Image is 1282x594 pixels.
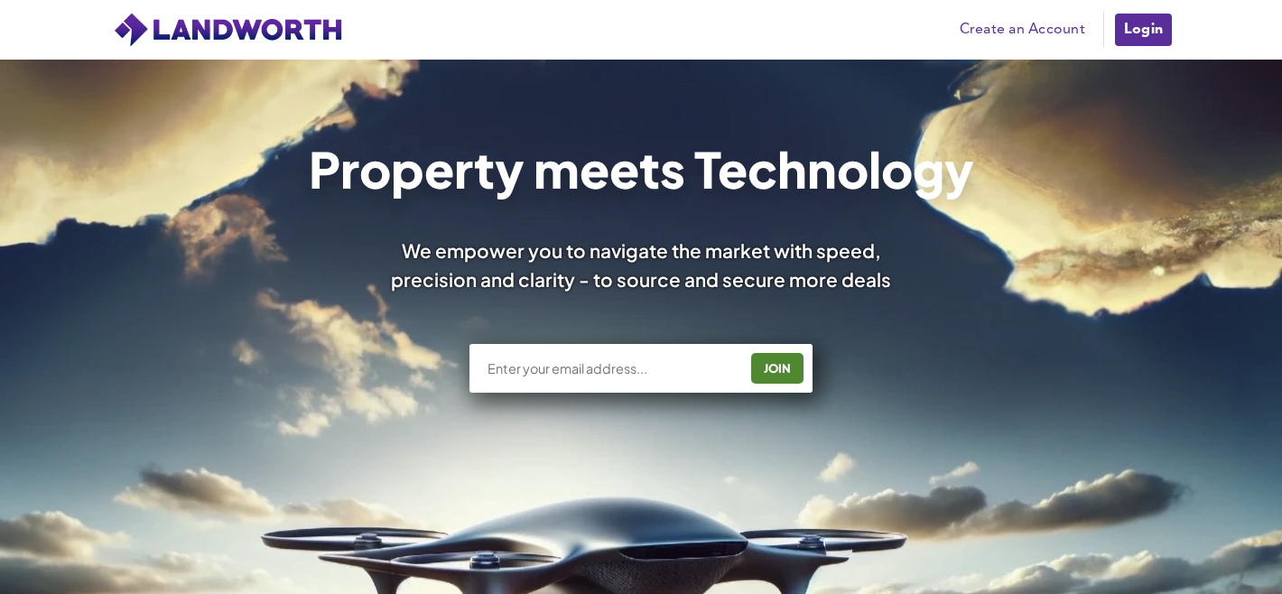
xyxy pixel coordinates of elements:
[751,353,804,384] button: JOIN
[309,144,974,193] h1: Property meets Technology
[951,16,1094,43] a: Create an Account
[367,237,915,292] div: We empower you to navigate the market with speed, precision and clarity - to source and secure mo...
[757,354,798,383] div: JOIN
[1113,12,1174,48] a: Login
[486,359,738,377] input: Enter your email address...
